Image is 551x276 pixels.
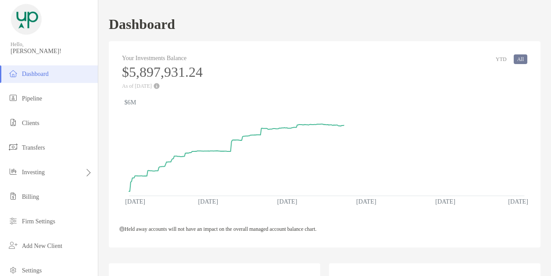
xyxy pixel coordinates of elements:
span: Add New Client [22,243,62,249]
img: firm-settings icon [8,215,18,226]
img: pipeline icon [8,93,18,103]
button: YTD [492,54,510,64]
h1: Dashboard [109,16,175,32]
text: $6M [124,99,136,106]
img: transfers icon [8,142,18,152]
h3: $5,897,931.24 [122,64,203,80]
img: billing icon [8,191,18,201]
img: investing icon [8,166,18,177]
img: dashboard icon [8,68,18,79]
text: [DATE] [198,198,218,205]
text: [DATE] [357,198,377,205]
span: [PERSON_NAME]! [11,48,93,55]
button: All [514,54,527,64]
span: Billing [22,194,39,200]
span: Clients [22,120,39,126]
text: [DATE] [277,198,297,205]
img: Performance Info [154,83,160,89]
span: Held away accounts will not have an impact on the overall managed account balance chart. [119,226,316,232]
img: add_new_client icon [8,240,18,251]
img: settings icon [8,265,18,275]
span: Investing [22,169,45,176]
span: Firm Settings [22,218,55,225]
text: [DATE] [509,198,529,205]
span: Transfers [22,144,45,151]
span: Dashboard [22,71,49,77]
text: [DATE] [436,198,456,205]
img: clients icon [8,117,18,128]
span: Pipeline [22,95,42,102]
img: Zoe Logo [11,4,42,35]
p: As of [DATE] [122,83,203,89]
h4: Your Investments Balance [122,54,203,62]
span: Settings [22,267,42,274]
text: [DATE] [125,198,145,205]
